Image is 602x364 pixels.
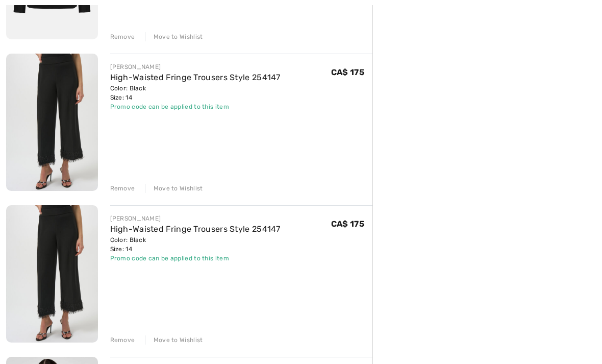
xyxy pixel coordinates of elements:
img: High-Waisted Fringe Trousers Style 254147 [6,205,98,343]
div: Remove [110,32,135,41]
div: Color: Black Size: 14 [110,235,281,254]
div: Move to Wishlist [145,32,203,41]
a: High-Waisted Fringe Trousers Style 254147 [110,224,281,234]
span: CA$ 175 [331,219,364,229]
div: Remove [110,184,135,193]
span: CA$ 175 [331,67,364,77]
div: Color: Black Size: 14 [110,84,281,102]
div: Move to Wishlist [145,184,203,193]
div: Promo code can be applied to this item [110,254,281,263]
div: Promo code can be applied to this item [110,102,281,111]
div: [PERSON_NAME] [110,214,281,223]
div: Remove [110,335,135,345]
a: High-Waisted Fringe Trousers Style 254147 [110,72,281,82]
div: Move to Wishlist [145,335,203,345]
div: [PERSON_NAME] [110,62,281,71]
img: High-Waisted Fringe Trousers Style 254147 [6,54,98,191]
